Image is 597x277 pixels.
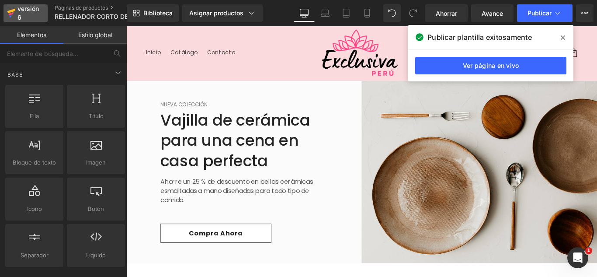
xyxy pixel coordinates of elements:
[189,9,243,17] font: Asignar productos
[436,10,457,17] font: Ahorrar
[567,247,588,268] iframe: Chat en vivo de Intercom
[127,4,179,22] a: Nueva Biblioteca
[55,4,108,11] font: Páginas de productos
[427,33,532,42] font: Publicar plantilla exitosamente
[38,222,163,243] a: Compra ahora
[38,93,207,163] font: Vajilla de cerámica para una cena en casa perfecta
[17,31,46,39] font: Elementos
[528,9,552,17] font: Publicar
[336,4,357,22] a: Tableta
[86,252,106,259] font: Líquido
[383,4,401,22] button: Deshacer
[78,31,112,39] font: Estilo global
[38,84,92,92] font: Nueva colección
[482,10,503,17] font: Avance
[21,252,49,259] font: Separador
[86,159,106,166] font: Imagen
[13,159,56,166] font: Bloque de texto
[576,4,594,22] button: Más
[45,20,86,39] a: Catálogo
[55,13,204,20] font: RELLENADOR CORTO DE GLÚTEOS PUSH UP 13-10
[7,71,23,78] font: Base
[219,4,306,56] img: Exclusiva Perú
[38,169,210,200] font: Ahorre un 25 % de descuento en bellas cerámicas esmaltadas a mano diseñadas para todo tipo de com...
[143,9,173,17] font: Biblioteca
[30,112,39,119] font: Fila
[27,205,42,212] font: Icono
[50,25,80,34] font: Catálogo
[17,5,39,21] font: versión 6
[517,4,573,22] button: Publicar
[404,4,422,22] button: Rehacer
[463,62,519,69] font: Ver página en vivo
[587,248,590,253] font: 1
[89,112,104,119] font: Título
[3,4,48,22] a: versión 6
[55,4,155,11] a: Páginas de productos
[294,4,315,22] a: De oficina
[415,57,566,74] a: Ver página en vivo
[88,205,104,212] font: Botón
[70,228,131,238] font: Compra ahora
[85,20,128,39] a: Contacto
[90,25,122,34] font: Contacto
[455,20,474,39] summary: Búsqueda
[22,25,39,34] font: Inicio
[315,4,336,22] a: Computadora portátil
[357,4,378,22] a: Móvil
[17,20,45,39] a: Inicio
[471,4,514,22] a: Avance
